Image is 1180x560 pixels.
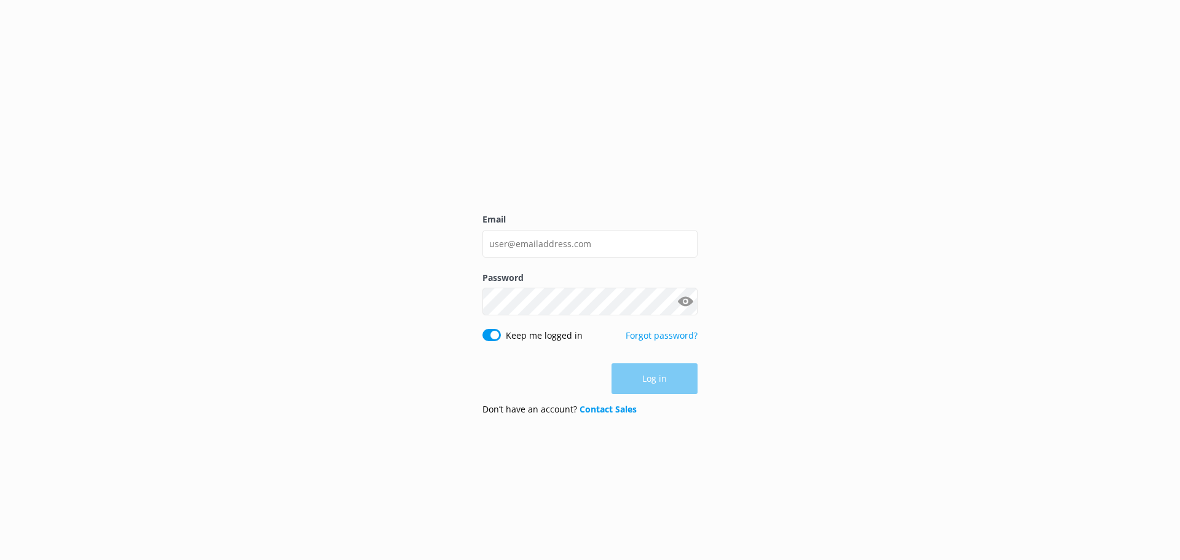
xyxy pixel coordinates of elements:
input: user@emailaddress.com [482,230,698,258]
label: Password [482,271,698,285]
button: Show password [673,290,698,314]
a: Forgot password? [626,329,698,341]
label: Email [482,213,698,226]
a: Contact Sales [580,403,637,415]
p: Don’t have an account? [482,403,637,416]
label: Keep me logged in [506,329,583,342]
